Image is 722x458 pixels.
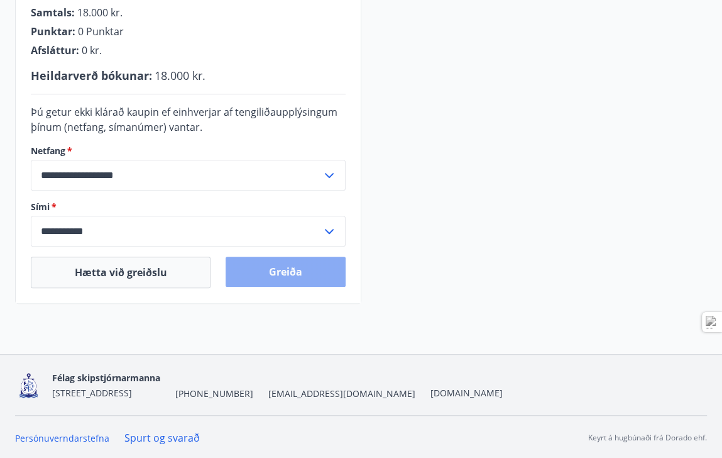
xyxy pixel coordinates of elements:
img: 4fX9JWmG4twATeQ1ej6n556Sc8UHidsvxQtc86h8.png [15,372,42,399]
button: Hætta við greiðslu [31,257,211,288]
span: [EMAIL_ADDRESS][DOMAIN_NAME] [268,388,415,400]
span: 0 Punktar [78,25,124,38]
span: 18.000 kr. [155,68,205,83]
span: [STREET_ADDRESS] [52,387,132,399]
a: Persónuverndarstefna [15,432,109,444]
span: Samtals : [31,6,75,20]
span: Punktar : [31,25,75,38]
span: Heildarverð bókunar : [31,68,152,83]
span: Þú getur ekki klárað kaupin ef einhverjar af tengiliðaupplýsingum þínum (netfang, símanúmer) vantar. [31,105,337,134]
p: Keyrt á hugbúnaði frá Dorado ehf. [588,432,707,444]
span: Afsláttur : [31,43,79,57]
a: [DOMAIN_NAME] [430,387,503,399]
span: Félag skipstjórnarmanna [52,372,160,384]
label: Netfang [31,145,346,157]
span: [PHONE_NUMBER] [175,388,253,400]
span: 18.000 kr. [77,6,123,20]
label: Sími [31,201,346,213]
a: Spurt og svarað [124,431,200,445]
button: Greiða [226,257,345,287]
span: 0 kr. [82,43,102,57]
